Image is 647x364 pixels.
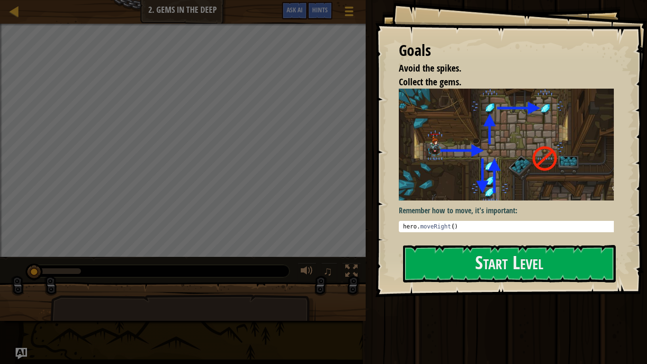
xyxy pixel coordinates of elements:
[321,263,337,282] button: ♫
[312,5,328,14] span: Hints
[399,40,614,62] div: Goals
[399,205,621,216] p: Remember how to move, it's important:
[387,75,611,89] li: Collect the gems.
[387,62,611,75] li: Avoid the spikes.
[287,5,303,14] span: Ask AI
[399,62,461,74] span: Avoid the spikes.
[403,245,616,282] button: Start Level
[297,263,316,282] button: Adjust volume
[399,75,461,88] span: Collect the gems.
[323,264,332,278] span: ♫
[16,348,27,359] button: Ask AI
[342,263,361,282] button: Toggle fullscreen
[399,89,621,200] img: Gems in the deep
[282,2,307,19] button: Ask AI
[337,2,361,24] button: Show game menu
